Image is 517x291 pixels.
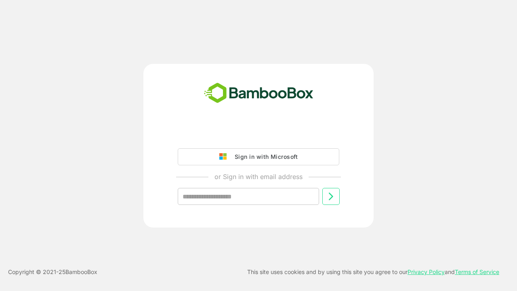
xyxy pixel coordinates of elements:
button: Sign in with Microsoft [178,148,339,165]
a: Privacy Policy [408,268,445,275]
a: Terms of Service [455,268,499,275]
p: or Sign in with email address [214,172,303,181]
p: This site uses cookies and by using this site you agree to our and [247,267,499,277]
p: Copyright © 2021- 25 BambooBox [8,267,97,277]
div: Sign in with Microsoft [231,152,298,162]
img: bamboobox [200,80,318,107]
img: google [219,153,231,160]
